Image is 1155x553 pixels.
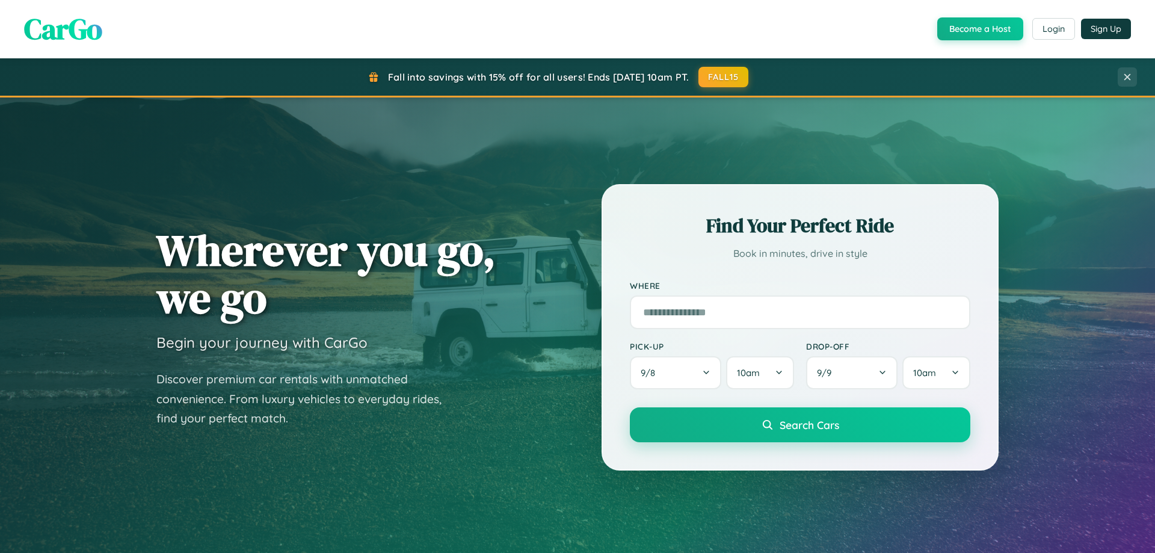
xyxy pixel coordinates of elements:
[388,71,689,83] span: Fall into savings with 15% off for all users! Ends [DATE] 10am PT.
[902,356,970,389] button: 10am
[156,333,368,351] h3: Begin your journey with CarGo
[806,356,898,389] button: 9/9
[780,418,839,431] span: Search Cars
[726,356,794,389] button: 10am
[641,367,661,378] span: 9 / 8
[1081,19,1131,39] button: Sign Up
[156,226,496,321] h1: Wherever you go, we go
[24,9,102,49] span: CarGo
[156,369,457,428] p: Discover premium car rentals with unmatched convenience. From luxury vehicles to everyday rides, ...
[630,245,970,262] p: Book in minutes, drive in style
[630,212,970,239] h2: Find Your Perfect Ride
[1032,18,1075,40] button: Login
[630,280,970,291] label: Where
[630,341,794,351] label: Pick-up
[817,367,837,378] span: 9 / 9
[630,407,970,442] button: Search Cars
[630,356,721,389] button: 9/8
[937,17,1023,40] button: Become a Host
[737,367,760,378] span: 10am
[913,367,936,378] span: 10am
[698,67,749,87] button: FALL15
[806,341,970,351] label: Drop-off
